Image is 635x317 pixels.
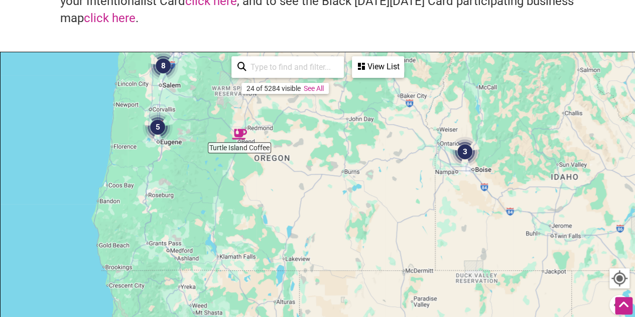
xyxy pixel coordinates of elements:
[609,295,629,315] button: Map camera controls
[246,84,301,92] div: 24 of 5284 visible
[446,133,484,171] div: 3
[228,123,251,146] div: Turtle Island Coffee
[246,57,338,77] input: Type to find and filter...
[304,84,324,92] a: See All
[353,57,403,76] div: View List
[144,47,182,85] div: 8
[139,108,177,146] div: 5
[352,56,404,78] div: See a list of the visible businesses
[609,268,629,288] button: Your Location
[615,297,632,314] div: Scroll Back to Top
[84,11,136,25] a: click here
[231,56,344,78] div: Type to search and filter
[159,22,197,60] div: 5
